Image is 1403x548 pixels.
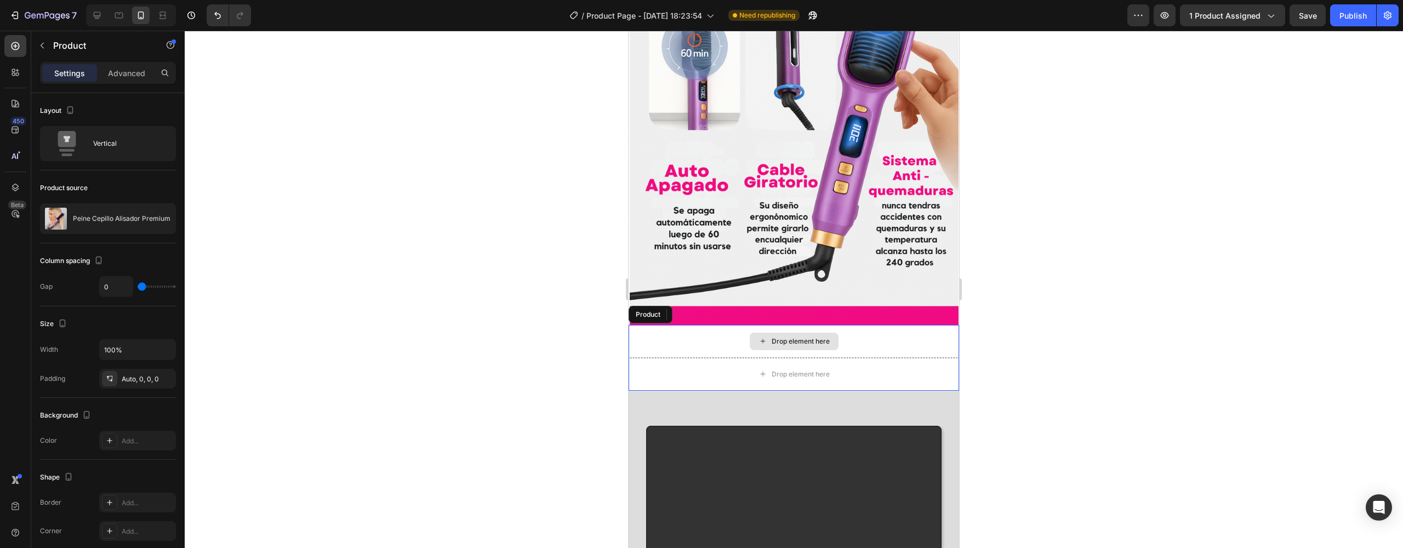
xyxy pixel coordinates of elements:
div: Gap [40,282,53,292]
div: Padding [40,374,65,384]
div: Size [40,317,69,332]
div: Undo/Redo [207,4,251,26]
div: Open Intercom Messenger [1366,494,1392,521]
div: Color [40,436,57,446]
div: Add... [122,436,173,446]
div: Border [40,498,61,507]
div: 450 [10,117,26,125]
div: Add... [122,527,173,536]
iframe: Design area [629,31,959,548]
span: Save [1299,11,1317,20]
span: Product Page - [DATE] 18:23:54 [586,10,702,21]
input: Auto [100,277,133,296]
button: 7 [4,4,82,26]
input: Auto [100,340,175,359]
p: Advanced [108,67,145,79]
div: Vertical [93,131,160,156]
p: 7 [72,9,77,22]
p: Product [53,39,146,52]
div: Shape [40,470,75,485]
div: Column spacing [40,254,105,269]
span: / [581,10,584,21]
button: Publish [1330,4,1376,26]
span: 1 product assigned [1189,10,1261,21]
span: Need republishing [739,10,795,20]
p: Peine Cepillo Alisador Premium [73,215,170,222]
div: Corner [40,526,62,536]
div: Beta [8,201,26,209]
p: Settings [54,67,85,79]
div: Background [40,408,93,423]
div: Publish [1339,10,1367,21]
button: Save [1290,4,1326,26]
div: Product source [40,183,88,193]
button: 1 product assigned [1180,4,1285,26]
img: product feature img [45,208,67,230]
div: Add... [122,498,173,508]
div: Auto, 0, 0, 0 [122,374,173,384]
div: Width [40,345,58,355]
div: Layout [40,104,77,118]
